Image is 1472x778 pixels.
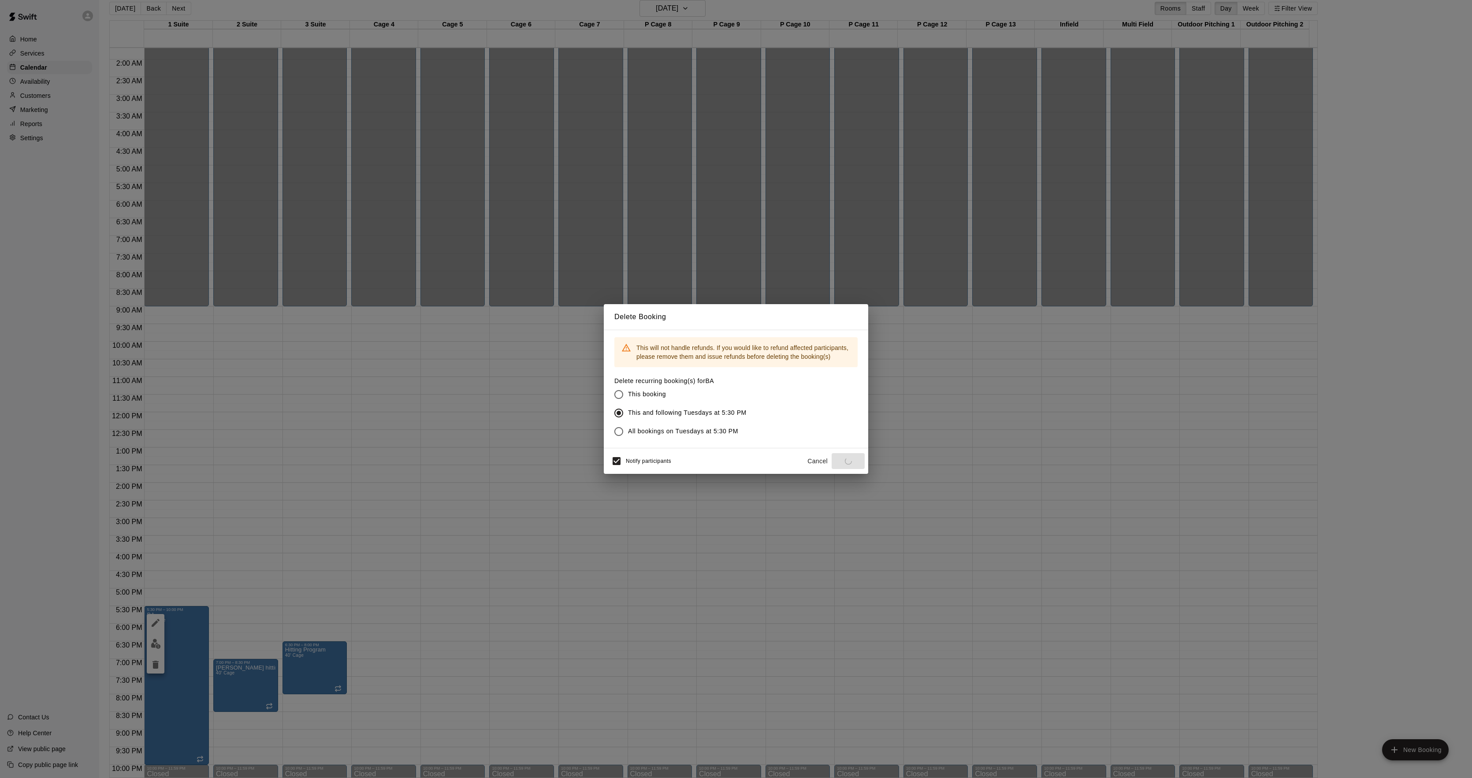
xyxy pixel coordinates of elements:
[626,458,671,464] span: Notify participants
[636,340,851,365] div: This will not handle refunds. If you would like to refund affected participants, please remove th...
[604,304,868,330] h2: Delete Booking
[803,453,832,469] button: Cancel
[628,390,666,399] span: This booking
[614,376,754,385] label: Delete recurring booking(s) for BA
[628,408,747,417] span: This and following Tuesdays at 5:30 PM
[628,427,738,436] span: All bookings on Tuesdays at 5:30 PM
